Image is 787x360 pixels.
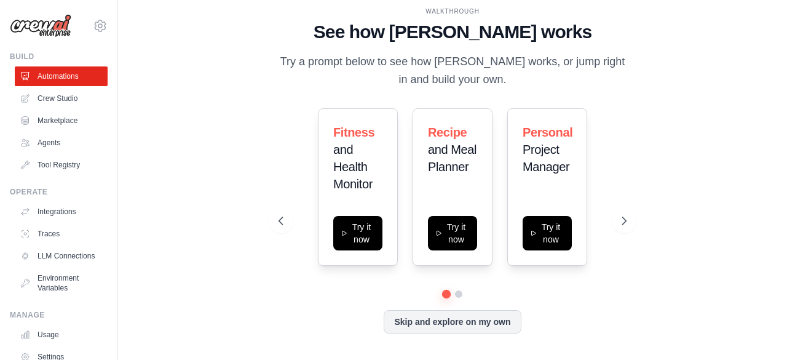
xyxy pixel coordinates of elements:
[15,155,108,175] a: Tool Registry
[279,7,627,16] div: WALKTHROUGH
[15,66,108,86] a: Automations
[15,268,108,298] a: Environment Variables
[15,325,108,345] a: Usage
[428,143,477,174] span: and Meal Planner
[333,216,382,250] button: Try it now
[333,143,373,191] span: and Health Monitor
[15,111,108,130] a: Marketplace
[15,89,108,108] a: Crew Studio
[279,53,627,89] p: Try a prompt below to see how [PERSON_NAME] works, or jump right in and build your own.
[15,133,108,153] a: Agents
[384,310,521,334] button: Skip and explore on my own
[10,52,108,62] div: Build
[523,143,569,174] span: Project Manager
[10,14,71,38] img: Logo
[333,126,374,139] span: Fitness
[428,216,477,250] button: Try it now
[10,310,108,320] div: Manage
[523,216,572,250] button: Try it now
[15,202,108,222] a: Integrations
[523,126,572,139] span: Personal
[10,187,108,197] div: Operate
[15,224,108,244] a: Traces
[15,246,108,266] a: LLM Connections
[428,126,467,139] span: Recipe
[279,21,627,43] h1: See how [PERSON_NAME] works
